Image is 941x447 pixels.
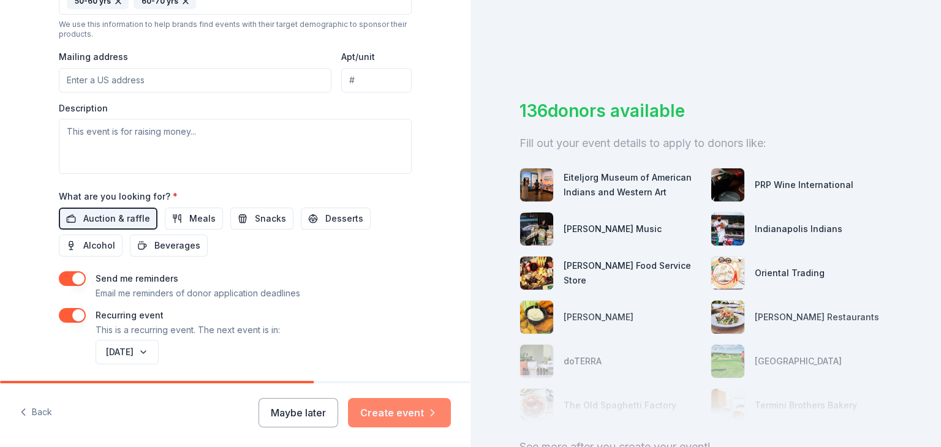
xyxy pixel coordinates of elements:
[325,211,363,226] span: Desserts
[83,211,150,226] span: Auction & raffle
[96,323,280,337] p: This is a recurring event. The next event is in:
[348,398,451,427] button: Create event
[59,235,123,257] button: Alcohol
[96,286,300,301] p: Email me reminders of donor application deadlines
[59,20,412,39] div: We use this information to help brands find events with their target demographic to sponsor their...
[341,68,412,92] input: #
[96,273,178,284] label: Send me reminders
[520,168,553,201] img: photo for Eiteljorg Museum of American Indians and Western Art
[341,51,375,63] label: Apt/unit
[83,238,115,253] span: Alcohol
[564,170,701,200] div: Eiteljorg Museum of American Indians and Western Art
[165,208,223,230] button: Meals
[96,310,164,320] label: Recurring event
[96,340,159,364] button: [DATE]
[711,257,744,290] img: photo for Oriental Trading
[189,211,216,226] span: Meals
[520,212,553,246] img: photo for Alfred Music
[564,222,662,236] div: [PERSON_NAME] Music
[255,211,286,226] span: Snacks
[755,178,853,192] div: PRP Wine International
[59,51,128,63] label: Mailing address
[154,238,200,253] span: Beverages
[59,102,108,115] label: Description
[564,258,701,288] div: [PERSON_NAME] Food Service Store
[259,398,338,427] button: Maybe later
[711,212,744,246] img: photo for Indianapolis Indians
[755,222,842,236] div: Indianapolis Indians
[59,208,157,230] button: Auction & raffle
[230,208,293,230] button: Snacks
[130,235,208,257] button: Beverages
[755,266,825,280] div: Oriental Trading
[520,257,553,290] img: photo for Gordon Food Service Store
[520,98,892,124] div: 136 donors available
[59,190,178,203] label: What are you looking for?
[20,400,52,426] button: Back
[711,168,744,201] img: photo for PRP Wine International
[520,133,892,153] div: Fill out your event details to apply to donors like:
[59,68,331,92] input: Enter a US address
[301,208,371,230] button: Desserts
